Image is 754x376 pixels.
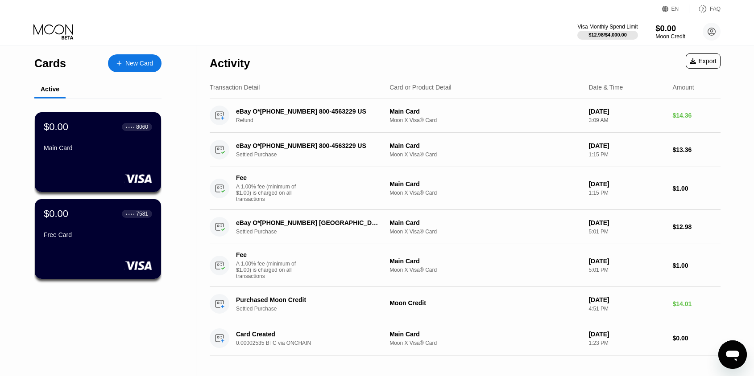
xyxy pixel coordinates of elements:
div: Settled Purchase [236,151,391,158]
div: Fee [236,251,298,258]
div: eBay O*[PHONE_NUMBER] 800-4563229 USSettled PurchaseMain CardMoon X Visa® Card[DATE]1:15 PM$13.36 [210,133,721,167]
div: A 1.00% fee (minimum of $1.00) is charged on all transactions [236,184,303,202]
div: 3:09 AM [588,117,665,123]
div: Activity [210,57,250,70]
div: Moon X Visa® Card [389,229,581,235]
div: 8060 [136,124,148,130]
div: EN [662,4,689,13]
div: 1:15 PM [588,151,665,158]
div: Active [41,86,59,93]
div: eBay O*[PHONE_NUMBER] 800-4563229 USRefundMain CardMoon X Visa® Card[DATE]3:09 AM$14.36 [210,98,721,133]
div: $12.98 [672,223,721,230]
div: Moon X Visa® Card [389,151,581,158]
div: Moon X Visa® Card [389,267,581,273]
div: Card Created [236,331,381,338]
div: Main Card [389,180,581,188]
div: Moon Credit [389,299,581,307]
div: Moon X Visa® Card [389,117,581,123]
div: Main Card [389,219,581,226]
div: $0.00 [44,121,68,133]
div: Transaction Detail [210,84,260,91]
div: ● ● ● ● [126,126,135,128]
div: [DATE] [588,257,665,265]
div: $0.00● ● ● ●8060Main Card [35,112,161,192]
div: [DATE] [588,108,665,115]
div: Card or Product Detail [389,84,452,91]
div: [DATE] [588,296,665,303]
div: 5:01 PM [588,229,665,235]
div: Visa Monthly Spend Limit$12.98/$4,000.00 [577,24,638,40]
div: A 1.00% fee (minimum of $1.00) is charged on all transactions [236,261,303,279]
div: 1:15 PM [588,190,665,196]
div: Main Card [44,144,152,151]
div: $13.36 [672,146,721,153]
div: FeeA 1.00% fee (minimum of $1.00) is charged on all transactionsMain CardMoon X Visa® Card[DATE]5... [210,244,721,287]
div: [DATE] [588,219,665,226]
div: Main Card [389,257,581,265]
div: Moon Credit [655,33,685,40]
div: FeeA 1.00% fee (minimum of $1.00) is charged on all transactionsMain CardMoon X Visa® Card[DATE]1... [210,167,721,210]
div: EN [671,6,679,12]
div: 4:51 PM [588,306,665,312]
div: $0.00 [672,335,721,342]
div: $0.00Moon Credit [655,24,685,40]
div: 0.00002535 BTC via ONCHAIN [236,340,391,346]
div: Main Card [389,142,581,149]
div: $14.36 [672,112,721,119]
div: Cards [34,57,66,70]
div: Main Card [389,108,581,115]
div: New Card [108,54,162,72]
div: ● ● ● ● [126,213,135,215]
div: FAQ [689,4,721,13]
div: 5:01 PM [588,267,665,273]
div: eBay O*[PHONE_NUMBER] [GEOGRAPHIC_DATA][PERSON_NAME] [GEOGRAPHIC_DATA] [236,219,381,226]
div: eBay O*[PHONE_NUMBER] [GEOGRAPHIC_DATA][PERSON_NAME] [GEOGRAPHIC_DATA]Settled PurchaseMain CardMo... [210,210,721,244]
div: Export [690,57,717,65]
div: 1:23 PM [588,340,665,346]
div: Main Card [389,331,581,338]
div: [DATE] [588,180,665,188]
div: $1.00 [672,262,721,269]
div: Refund [236,117,391,123]
div: eBay O*[PHONE_NUMBER] 800-4563229 US [236,108,381,115]
div: Free Card [44,231,152,238]
div: Settled Purchase [236,306,391,312]
div: eBay O*[PHONE_NUMBER] 800-4563229 US [236,142,381,149]
div: [DATE] [588,331,665,338]
div: [DATE] [588,142,665,149]
div: Moon X Visa® Card [389,190,581,196]
div: Settled Purchase [236,229,391,235]
div: 7581 [136,211,148,217]
div: Amount [672,84,694,91]
div: Fee [236,174,298,181]
div: Purchased Moon CreditSettled PurchaseMoon Credit[DATE]4:51 PM$14.01 [210,287,721,321]
div: FAQ [710,6,721,12]
div: Export [686,53,721,69]
div: Moon X Visa® Card [389,340,581,346]
div: Date & Time [588,84,623,91]
div: Purchased Moon Credit [236,296,381,303]
div: $12.98 / $4,000.00 [588,32,627,37]
div: New Card [125,60,153,67]
div: $1.00 [672,185,721,192]
div: Card Created0.00002535 BTC via ONCHAINMain CardMoon X Visa® Card[DATE]1:23 PM$0.00 [210,321,721,356]
div: $14.01 [672,300,721,307]
div: Visa Monthly Spend Limit [577,24,638,30]
iframe: Button to launch messaging window, conversation in progress [718,340,747,369]
div: $0.00 [655,24,685,33]
div: $0.00 [44,208,68,220]
div: $0.00● ● ● ●7581Free Card [35,199,161,279]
